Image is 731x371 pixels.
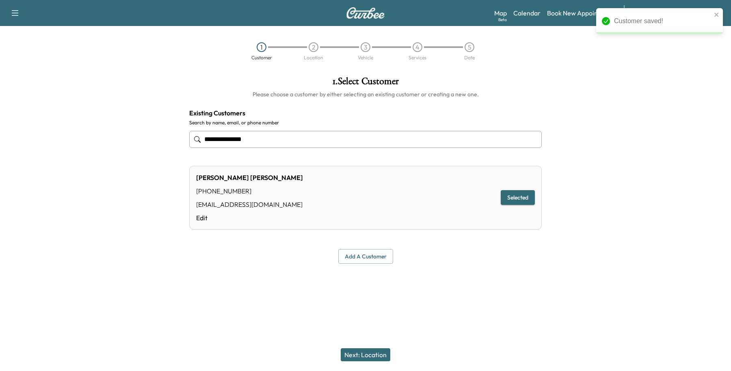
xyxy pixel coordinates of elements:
[309,42,318,52] div: 2
[547,8,616,18] a: Book New Appointment
[614,16,712,26] div: Customer saved!
[465,42,474,52] div: 5
[341,348,390,361] button: Next: Location
[413,42,422,52] div: 4
[464,55,475,60] div: Date
[501,190,535,205] button: Selected
[714,11,720,18] button: close
[189,119,542,126] label: Search by name, email, or phone number
[358,55,373,60] div: Vehicle
[196,200,303,209] div: [EMAIL_ADDRESS][DOMAIN_NAME]
[494,8,507,18] a: MapBeta
[251,55,272,60] div: Customer
[196,186,303,196] div: [PHONE_NUMBER]
[189,108,542,118] h4: Existing Customers
[196,173,303,182] div: [PERSON_NAME] [PERSON_NAME]
[361,42,370,52] div: 3
[304,55,323,60] div: Location
[196,213,303,223] a: Edit
[409,55,426,60] div: Services
[189,90,542,98] h6: Please choose a customer by either selecting an existing customer or creating a new one.
[338,249,393,264] button: Add a customer
[513,8,541,18] a: Calendar
[189,76,542,90] h1: 1 . Select Customer
[498,17,507,23] div: Beta
[257,42,266,52] div: 1
[346,7,385,19] img: Curbee Logo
